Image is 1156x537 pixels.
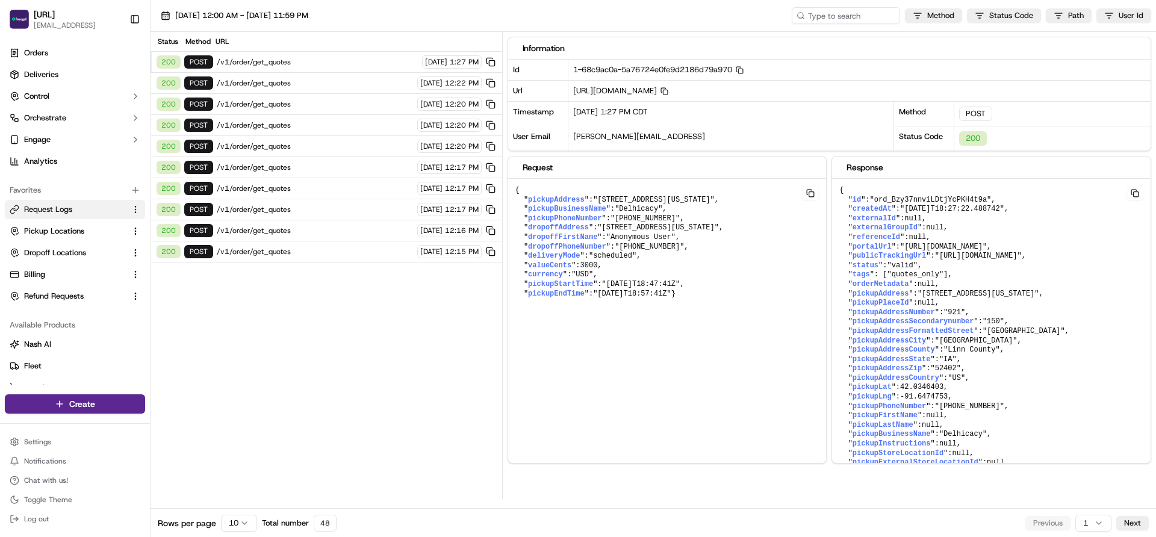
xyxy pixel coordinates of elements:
[5,222,145,241] button: Pickup Locations
[114,175,193,187] span: API Documentation
[853,383,892,391] span: pickupLat
[445,163,479,172] span: 12:17 PM
[5,43,145,63] a: Orders
[853,299,909,307] span: pickupPlaceId
[926,223,943,232] span: null
[959,107,992,121] div: POST
[939,439,957,448] span: null
[420,99,443,109] span: [DATE]
[5,265,145,284] button: Billing
[24,361,42,371] span: Fleet
[97,170,198,191] a: 💻API Documentation
[24,91,49,102] span: Control
[939,430,987,438] span: "Delhicacy"
[5,287,145,306] button: Refund Requests
[528,214,601,223] span: pickupPhoneNumber
[157,119,181,132] div: 200
[900,383,943,391] span: 42.0346403
[528,280,593,288] span: pickupStartTime
[853,458,978,467] span: pickupExternalStoreLocationId
[853,374,939,382] span: pickupAddressCountry
[184,76,213,90] div: POST
[420,78,443,88] span: [DATE]
[184,55,213,69] div: POST
[909,233,926,241] span: null
[1068,10,1084,21] span: Path
[887,270,943,279] span: "quotes_only"
[10,10,29,29] img: Froogal.ai
[5,378,145,397] button: Promise
[12,176,22,185] div: 📗
[959,131,987,146] div: 200
[528,261,571,270] span: valueCents
[425,57,447,67] span: [DATE]
[157,203,181,216] div: 200
[593,290,671,298] span: "[DATE]T18:57:41Z"
[918,290,1039,298] span: "[STREET_ADDRESS][US_STATE]"
[24,382,52,393] span: Promise
[935,337,1018,345] span: "[GEOGRAPHIC_DATA]"
[606,233,676,241] span: "Anonymous User"
[573,85,668,96] span: [URL][DOMAIN_NAME]
[10,339,140,350] a: Nash AI
[528,290,585,298] span: pickupEndTime
[445,205,479,214] span: 12:17 PM
[930,364,960,373] span: "52402"
[217,57,418,67] span: /v1/order/get_quotes
[24,226,84,237] span: Pickup Locations
[5,65,145,84] a: Deliveries
[853,449,943,458] span: pickupStoreLocationId
[573,131,705,141] span: [PERSON_NAME][EMAIL_ADDRESS]
[571,270,593,279] span: "USD"
[24,48,48,58] span: Orders
[1119,10,1143,21] span: User Id
[420,120,443,130] span: [DATE]
[10,269,126,280] a: Billing
[523,161,812,173] div: Request
[597,223,719,232] span: "[STREET_ADDRESS][US_STATE]"
[157,76,181,90] div: 200
[34,20,96,30] span: [EMAIL_ADDRESS]
[853,270,870,279] span: tags
[445,184,479,193] span: 12:17 PM
[10,204,126,215] a: Request Logs
[528,196,585,204] span: pickupAddress
[450,57,479,67] span: 1:27 PM
[10,361,140,371] a: Fleet
[853,261,878,270] span: status
[853,317,974,326] span: pickupAddressSecondarynumber
[952,449,970,458] span: null
[918,299,935,307] span: null
[853,214,896,223] span: externalId
[935,252,1022,260] span: "[URL][DOMAIN_NAME]"
[155,7,314,24] button: [DATE] 12:00 AM - [DATE] 11:59 PM
[528,233,597,241] span: dropoffFirstName
[31,78,217,90] input: Got a question? Start typing here...
[217,226,414,235] span: /v1/order/get_quotes
[157,224,181,237] div: 200
[157,140,181,153] div: 200
[217,120,414,130] span: /v1/order/get_quotes
[948,374,965,382] span: "US"
[205,119,219,133] button: Start new chat
[847,161,1136,173] div: Response
[528,205,606,213] span: pickupBusinessName
[5,200,145,219] button: Request Logs
[611,214,680,223] span: "[PHONE_NUMBER]"
[573,64,744,75] span: 1-68c9ac0a-5a76724e0fe9d2186d79a970
[894,101,954,126] div: Method
[445,99,479,109] span: 12:20 PM
[853,243,892,251] span: portalUrl
[5,394,145,414] button: Create
[5,87,145,106] button: Control
[24,69,58,80] span: Deliveries
[24,156,57,167] span: Analytics
[853,411,918,420] span: pickupFirstName
[24,437,51,447] span: Settings
[120,204,146,213] span: Pylon
[420,205,443,214] span: [DATE]
[528,270,563,279] span: currency
[853,337,926,345] span: pickupAddressCity
[157,98,181,111] div: 200
[887,261,917,270] span: "valid"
